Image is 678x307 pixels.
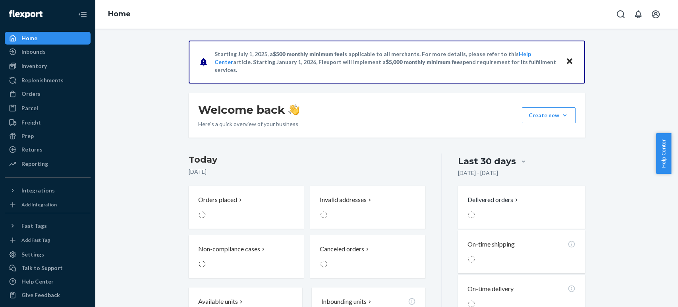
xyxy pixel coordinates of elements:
div: Add Integration [21,201,57,208]
div: Returns [21,146,42,153]
div: Freight [21,119,41,126]
p: [DATE] [189,168,426,176]
div: Settings [21,251,44,258]
button: Invalid addresses [310,186,425,229]
div: Inbounds [21,48,46,56]
h1: Welcome back [198,103,299,117]
p: Inbounding units [321,297,367,306]
a: Freight [5,116,91,129]
button: Close [564,56,575,68]
p: Canceled orders [320,245,364,254]
a: Home [5,32,91,45]
a: Returns [5,143,91,156]
div: Fast Tags [21,222,47,230]
button: Open notifications [630,6,646,22]
button: Open Search Box [613,6,629,22]
a: Orders [5,87,91,100]
button: Close Navigation [75,6,91,22]
span: $500 monthly minimum fee [273,51,343,57]
div: Inventory [21,62,47,70]
p: [DATE] - [DATE] [458,169,498,177]
button: Non-compliance cases [189,235,304,278]
p: On-time delivery [467,284,514,293]
div: Reporting [21,160,48,168]
div: Parcel [21,104,38,112]
div: Integrations [21,187,55,194]
p: Non-compliance cases [198,245,260,254]
a: Help Center [5,275,91,288]
div: Home [21,34,37,42]
a: Inbounds [5,45,91,58]
img: Flexport logo [9,10,42,18]
a: Inventory [5,60,91,72]
div: Help Center [21,278,54,286]
span: $5,000 monthly minimum fee [386,58,460,65]
p: Orders placed [198,195,237,204]
button: Open account menu [648,6,664,22]
a: Settings [5,248,91,261]
a: Replenishments [5,74,91,87]
button: Integrations [5,184,91,197]
div: Give Feedback [21,291,60,299]
div: Prep [21,132,34,140]
h3: Today [189,153,426,166]
button: Give Feedback [5,289,91,301]
button: Talk to Support [5,262,91,274]
button: Create new [522,107,576,123]
button: Delivered orders [467,195,520,204]
p: Here’s a quick overview of your business [198,120,299,128]
p: Starting July 1, 2025, a is applicable to all merchants. For more details, please refer to this a... [214,50,558,74]
a: Home [108,10,131,18]
button: Fast Tags [5,220,91,232]
button: Orders placed [189,186,304,229]
div: Last 30 days [458,155,516,167]
button: Canceled orders [310,235,425,278]
div: Replenishments [21,76,64,84]
a: Reporting [5,157,91,170]
p: On-time shipping [467,240,515,249]
p: Invalid addresses [320,195,367,204]
a: Add Fast Tag [5,235,91,245]
img: hand-wave emoji [288,104,299,115]
button: Help Center [656,133,671,174]
a: Parcel [5,102,91,115]
div: Talk to Support [21,264,63,272]
a: Prep [5,130,91,142]
p: Available units [198,297,238,306]
a: Add Integration [5,200,91,210]
ol: breadcrumbs [102,3,137,26]
div: Orders [21,90,41,98]
div: Add Fast Tag [21,237,50,243]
